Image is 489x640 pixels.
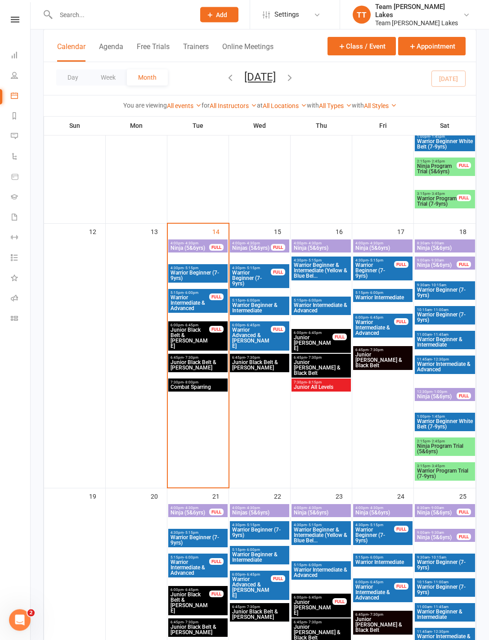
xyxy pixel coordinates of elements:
[11,269,31,289] a: What's New
[293,302,349,313] span: Warrior Intermediate & Advanced
[271,326,285,333] div: FULL
[352,102,364,109] strong: with
[245,298,260,302] span: - 6:00pm
[232,548,287,552] span: 5:15pm
[232,302,287,313] span: Warrior Beginner & Intermediate
[232,605,287,609] span: 6:45pm
[89,488,105,503] div: 19
[417,439,473,443] span: 2:15pm
[184,506,198,510] span: - 4:30pm
[274,5,299,25] span: Settings
[307,102,319,109] strong: with
[170,592,210,613] span: Junior Black Belt & [PERSON_NAME]
[184,555,198,559] span: - 6:00pm
[355,510,411,515] span: Ninja (5&6yrs)
[291,116,352,135] th: Thu
[417,510,457,515] span: Ninja (5&6yrs)
[327,37,396,55] button: Class / Event
[430,464,445,468] span: - 3:45pm
[170,245,210,251] span: Ninja (5&6yrs)
[417,464,473,468] span: 3:15pm
[170,588,210,592] span: 6:00pm
[432,390,447,394] span: - 1:00pm
[245,523,260,527] span: - 5:15pm
[170,535,226,545] span: Warrior Beginner (7-9yrs)
[355,352,411,368] span: Junior [PERSON_NAME] & Black Belt
[355,241,411,245] span: 4:00pm
[457,261,471,268] div: FULL
[293,356,349,360] span: 6:45pm
[293,506,349,510] span: 4:00pm
[293,384,349,390] span: Junior All Levels
[307,595,322,599] span: - 6:45pm
[232,572,271,577] span: 6:00pm
[307,620,322,624] span: - 7:30pm
[271,575,285,582] div: FULL
[271,269,285,275] div: FULL
[430,241,444,245] span: - 9:00am
[293,595,333,599] span: 6:00pm
[245,323,260,327] span: - 6:45pm
[368,291,383,295] span: - 6:00pm
[457,533,471,540] div: FULL
[457,509,471,515] div: FULL
[170,380,226,384] span: 7:30pm
[151,224,167,239] div: 13
[293,527,349,543] span: Warrior Beginner & Intermediate (Yellow & Blue Bel...
[364,102,397,109] a: All Styles
[245,572,260,577] span: - 6:45pm
[293,523,349,527] span: 4:30pm
[257,102,263,109] strong: at
[244,71,276,83] button: [DATE]
[184,588,198,592] span: - 6:45pm
[9,609,31,631] iframe: Intercom live chat
[245,266,260,270] span: - 5:15pm
[170,270,226,281] span: Warrior Beginner (7-9yrs)
[417,287,473,298] span: Warrior Beginner (7-9yrs)
[417,555,473,559] span: 9:30am
[430,192,445,196] span: - 3:45pm
[430,283,446,287] span: - 10:15am
[293,599,333,616] span: Junior [PERSON_NAME]
[459,224,476,239] div: 18
[184,323,198,327] span: - 6:45pm
[355,527,395,543] span: Warrior Beginner (7-9yrs)
[53,9,188,21] input: Search...
[417,139,473,149] span: Warrior Beginner White Belt (7-9yrs)
[202,102,210,109] strong: for
[184,531,198,535] span: - 5:15pm
[417,312,473,323] span: Warrior Beginner (7-9yrs)
[170,624,226,635] span: Junior Black Belt & [PERSON_NAME]
[209,590,224,597] div: FULL
[27,609,35,617] span: 2
[353,6,371,24] div: TT
[151,488,167,503] div: 20
[394,318,408,325] div: FULL
[355,258,395,262] span: 4:30pm
[307,356,322,360] span: - 7:30pm
[216,11,227,18] span: Add
[99,42,123,62] button: Agenda
[355,262,395,279] span: Warrior Beginner (7-9yrs)
[417,559,473,570] span: Warrior Beginner (7-9yrs)
[417,584,473,595] span: Warrior Beginner (7-9yrs)
[355,315,395,320] span: 6:00pm
[457,194,471,201] div: FULL
[11,86,31,107] a: Calendar
[417,283,473,287] span: 9:30am
[368,555,383,559] span: - 6:00pm
[417,580,473,584] span: 10:15am
[432,630,449,634] span: - 12:30pm
[417,605,473,609] span: 11:00am
[184,380,198,384] span: - 8:00pm
[355,291,411,295] span: 5:15pm
[398,37,466,55] button: Appointment
[232,510,287,515] span: Ninjas (5&6yrs)
[170,531,226,535] span: 4:30pm
[293,335,333,351] span: Junior [PERSON_NAME]
[209,326,224,333] div: FULL
[293,620,349,624] span: 6:45pm
[417,258,457,262] span: 9:00am
[170,510,210,515] span: Ninja (5&6yrs)
[293,360,349,376] span: Junior [PERSON_NAME] & Black Belt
